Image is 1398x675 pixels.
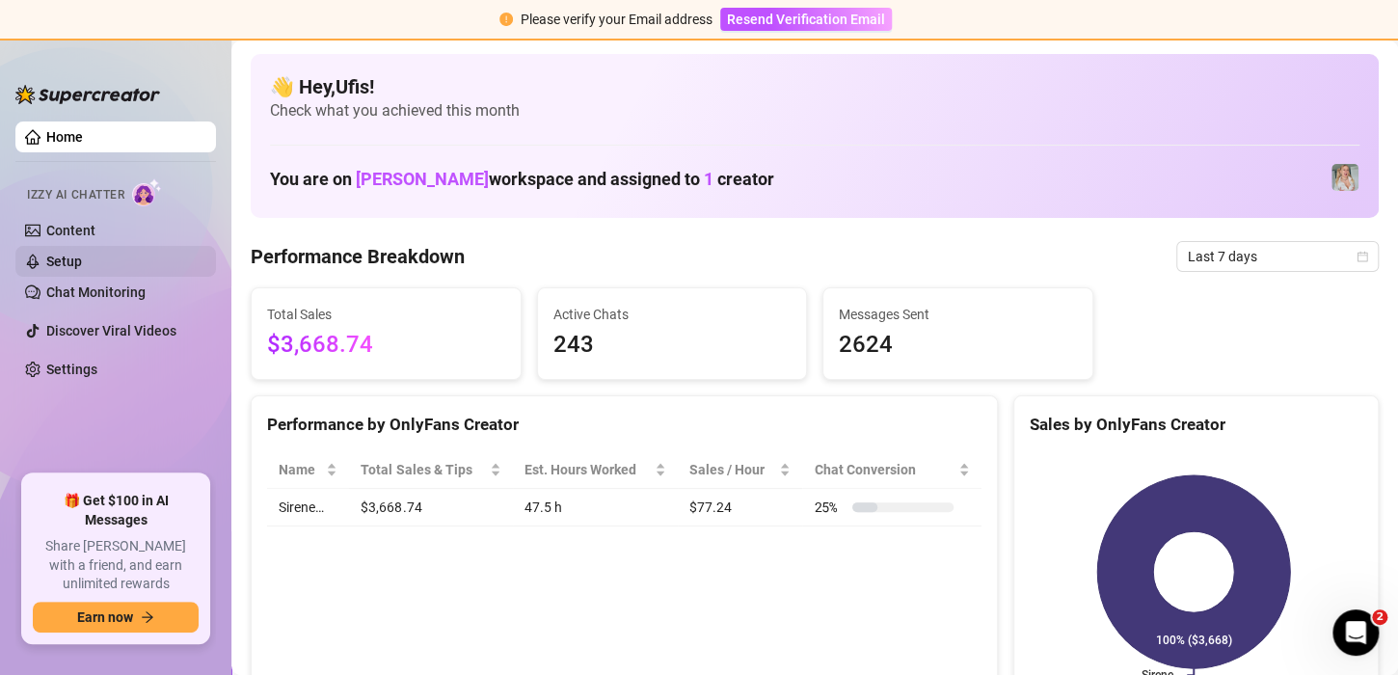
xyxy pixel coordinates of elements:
span: Last 7 days [1188,242,1367,271]
a: Chat Monitoring [46,284,146,300]
a: Setup [46,254,82,269]
span: exclamation-circle [499,13,513,26]
span: Resend Verification Email [727,12,885,27]
span: Earn now [77,609,133,625]
div: Est. Hours Worked [524,459,651,480]
button: Earn nowarrow-right [33,602,199,633]
img: AI Chatter [132,178,162,206]
div: Sales by OnlyFans Creator [1030,412,1362,438]
span: Izzy AI Chatter [27,186,124,204]
span: arrow-right [141,610,154,624]
span: 1 [704,169,713,189]
th: Total Sales & Tips [349,451,513,489]
span: 2 [1372,609,1387,625]
span: Chat Conversion [814,459,954,480]
h1: You are on workspace and assigned to creator [270,169,774,190]
button: Resend Verification Email [720,8,892,31]
span: Active Chats [553,304,792,325]
span: 🎁 Get $100 in AI Messages [33,492,199,529]
a: Discover Viral Videos [46,323,176,338]
span: calendar [1357,251,1368,262]
a: Settings [46,362,97,377]
div: Please verify your Email address [521,9,712,30]
div: Performance by OnlyFans Creator [267,412,981,438]
a: Content [46,223,95,238]
h4: 👋 Hey, Ufis ! [270,73,1359,100]
span: Total Sales & Tips [361,459,486,480]
th: Sales / Hour [678,451,802,489]
td: Sirene… [267,489,349,526]
td: $77.24 [678,489,802,526]
span: Name [279,459,322,480]
h4: Performance Breakdown [251,243,465,270]
span: Check what you achieved this month [270,100,1359,121]
th: Name [267,451,349,489]
span: $3,668.74 [267,327,505,364]
span: [PERSON_NAME] [356,169,489,189]
iframe: Intercom live chat [1332,609,1379,656]
span: 25 % [814,497,845,518]
span: Share [PERSON_NAME] with a friend, and earn unlimited rewards [33,537,199,594]
td: 47.5 h [513,489,678,526]
span: Messages Sent [839,304,1077,325]
td: $3,668.74 [349,489,513,526]
img: Sirene [1331,164,1358,191]
a: Home [46,129,83,145]
span: 2624 [839,327,1077,364]
span: Sales / Hour [689,459,775,480]
span: 243 [553,327,792,364]
span: Total Sales [267,304,505,325]
img: logo-BBDzfeDw.svg [15,85,160,104]
th: Chat Conversion [802,451,981,489]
